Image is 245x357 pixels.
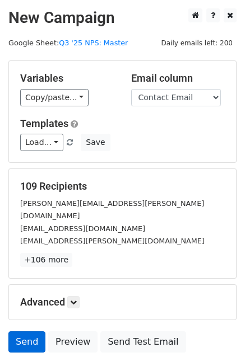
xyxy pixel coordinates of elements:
a: Q3 '25 NPS: Master [59,39,128,47]
a: Load... [20,134,63,151]
iframe: Chat Widget [189,303,245,357]
h5: Email column [131,72,225,84]
a: Templates [20,118,68,129]
small: Google Sheet: [8,39,128,47]
h5: Advanced [20,296,225,308]
small: [EMAIL_ADDRESS][DOMAIN_NAME] [20,224,145,233]
small: [PERSON_NAME][EMAIL_ADDRESS][PERSON_NAME][DOMAIN_NAME] [20,199,204,220]
a: Send Test Email [100,331,186,353]
a: Preview [48,331,98,353]
span: Daily emails left: 200 [157,37,237,49]
a: Copy/paste... [20,89,89,106]
a: +106 more [20,253,72,267]
a: Daily emails left: 200 [157,39,237,47]
h2: New Campaign [8,8,237,27]
button: Save [81,134,110,151]
a: Send [8,331,45,353]
h5: 109 Recipients [20,180,225,192]
h5: Variables [20,72,114,84]
small: [EMAIL_ADDRESS][PERSON_NAME][DOMAIN_NAME] [20,237,205,245]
